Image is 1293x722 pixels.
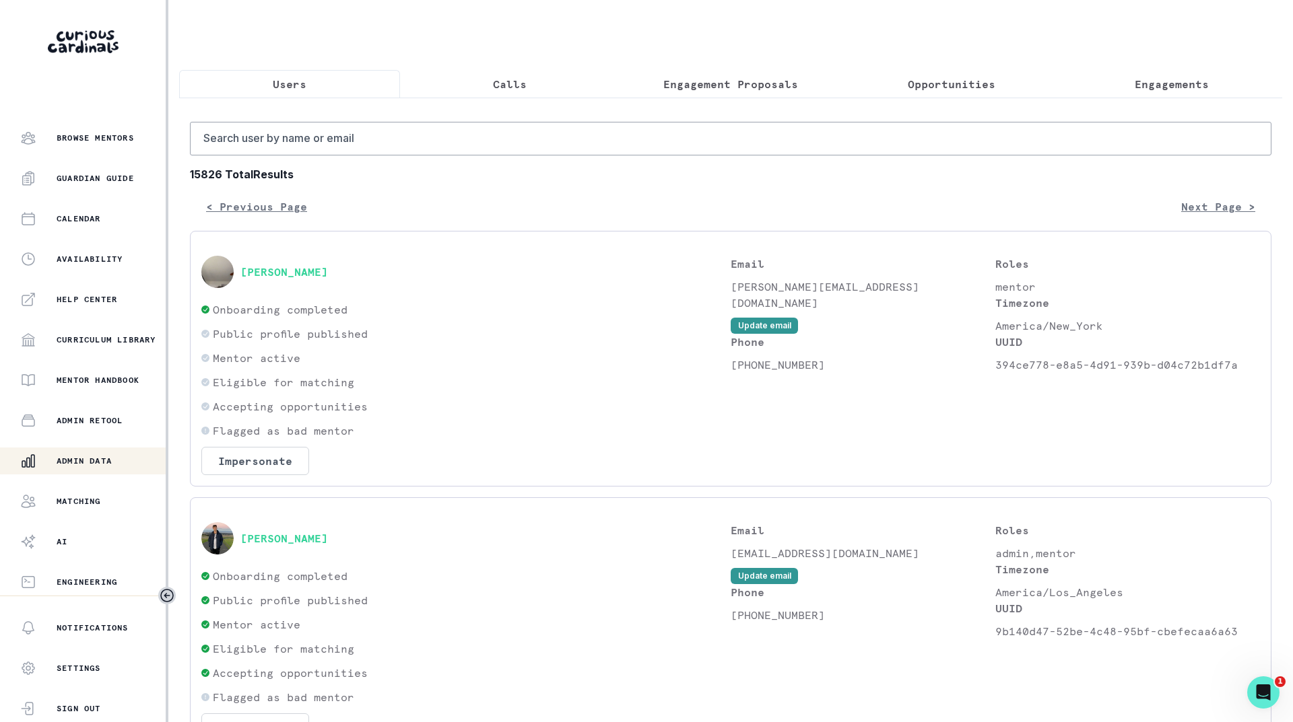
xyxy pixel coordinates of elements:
[48,30,119,53] img: Curious Cardinals Logo
[731,522,995,538] p: Email
[57,334,156,345] p: Curriculum Library
[731,334,995,350] p: Phone
[995,584,1260,600] p: America/Los_Angeles
[213,350,300,366] p: Mentor active
[213,592,368,608] p: Public profile published
[995,357,1260,373] p: 394ce778-e8a5-4d91-939b-d04c72b1df7a
[995,623,1260,639] p: 9b140d47-52be-4c48-95bf-cbefecaa6a63
[201,447,309,475] button: Impersonate
[995,545,1260,561] p: admin,mentor
[995,256,1260,272] p: Roles
[1275,676,1286,687] span: 1
[731,607,995,623] p: [PHONE_NUMBER]
[57,375,139,386] p: Mentor Handbook
[995,279,1260,295] p: mentor
[57,622,129,633] p: Notifications
[57,703,101,714] p: Sign Out
[57,663,101,674] p: Settings
[57,294,117,305] p: Help Center
[57,415,123,426] p: Admin Retool
[57,577,117,587] p: Engineering
[995,522,1260,538] p: Roles
[731,545,995,561] p: [EMAIL_ADDRESS][DOMAIN_NAME]
[190,193,323,220] button: < Previous Page
[493,76,527,92] p: Calls
[731,357,995,373] p: [PHONE_NUMBER]
[213,568,347,584] p: Onboarding completed
[158,587,176,604] button: Toggle sidebar
[213,374,354,390] p: Eligible for matching
[213,326,368,342] p: Public profile published
[57,173,134,184] p: Guardian Guide
[213,398,368,414] p: Accepting opportunities
[213,641,354,657] p: Eligible for matching
[57,536,67,547] p: AI
[995,561,1260,577] p: Timezone
[213,689,354,705] p: Flagged as bad mentor
[663,76,798,92] p: Engagement Proposals
[908,76,995,92] p: Opportunities
[273,76,306,92] p: Users
[995,318,1260,334] p: America/New_York
[995,600,1260,616] p: UUID
[213,301,347,318] p: Onboarding completed
[57,456,112,466] p: Admin Data
[57,133,134,143] p: Browse Mentors
[995,295,1260,311] p: Timezone
[731,256,995,272] p: Email
[213,423,354,439] p: Flagged as bad mentor
[190,166,1271,182] b: 15826 Total Results
[1135,76,1209,92] p: Engagements
[57,254,123,264] p: Availability
[213,616,300,633] p: Mentor active
[731,318,798,334] button: Update email
[731,568,798,584] button: Update email
[57,496,101,507] p: Matching
[213,665,368,681] p: Accepting opportunities
[240,265,328,279] button: [PERSON_NAME]
[731,584,995,600] p: Phone
[1165,193,1271,220] button: Next Page >
[57,213,101,224] p: Calendar
[240,532,328,545] button: [PERSON_NAME]
[1247,676,1280,709] iframe: Intercom live chat
[731,279,995,311] p: [PERSON_NAME][EMAIL_ADDRESS][DOMAIN_NAME]
[995,334,1260,350] p: UUID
